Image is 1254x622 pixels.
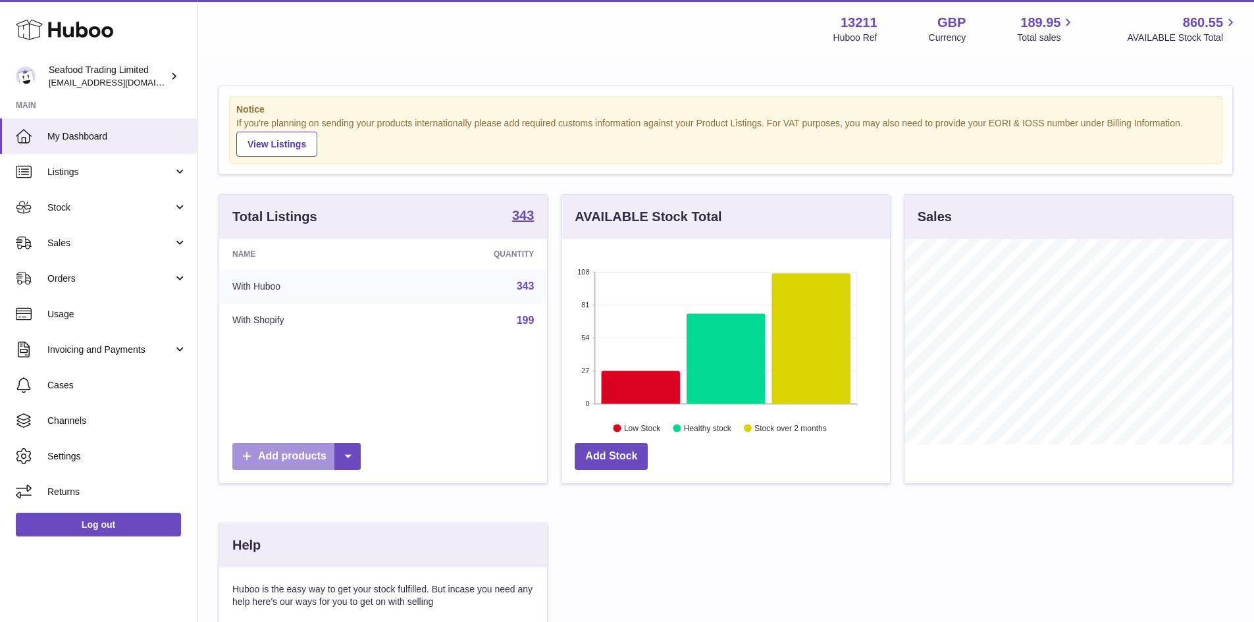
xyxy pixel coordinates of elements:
strong: GBP [937,14,966,32]
h3: AVAILABLE Stock Total [575,208,721,226]
strong: Notice [236,103,1215,116]
h3: Sales [918,208,952,226]
span: Channels [47,415,187,427]
th: Name [219,239,396,269]
td: With Shopify [219,303,396,338]
a: View Listings [236,132,317,157]
span: Sales [47,237,173,249]
span: Invoicing and Payments [47,344,173,356]
text: 27 [582,367,590,375]
text: Healthy stock [684,423,732,432]
div: If you're planning on sending your products internationally please add required customs informati... [236,117,1215,157]
div: Huboo Ref [833,32,877,44]
span: Total sales [1017,32,1076,44]
text: 54 [582,334,590,342]
text: 81 [582,301,590,309]
th: Quantity [396,239,548,269]
span: Orders [47,272,173,285]
span: Cases [47,379,187,392]
span: My Dashboard [47,130,187,143]
a: Add products [232,443,361,470]
a: 343 [517,280,535,292]
h3: Total Listings [232,208,317,226]
span: AVAILABLE Stock Total [1127,32,1238,44]
span: Usage [47,308,187,321]
div: Currency [929,32,966,44]
a: Add Stock [575,443,648,470]
text: Low Stock [624,423,661,432]
text: 0 [586,400,590,407]
td: With Huboo [219,269,396,303]
strong: 343 [512,209,534,222]
span: Listings [47,166,173,178]
span: Stock [47,201,173,214]
text: Stock over 2 months [755,423,827,432]
span: Settings [47,450,187,463]
span: 860.55 [1183,14,1223,32]
p: Huboo is the easy way to get your stock fulfilled. But incase you need any help here's our ways f... [232,583,534,608]
strong: 13211 [841,14,877,32]
span: 189.95 [1020,14,1060,32]
h3: Help [232,536,261,554]
img: online@rickstein.com [16,66,36,86]
span: Returns [47,486,187,498]
a: 343 [512,209,534,224]
a: Log out [16,513,181,536]
div: Seafood Trading Limited [49,64,167,89]
text: 108 [577,268,589,276]
a: 189.95 Total sales [1017,14,1076,44]
span: [EMAIL_ADDRESS][DOMAIN_NAME] [49,77,194,88]
a: 860.55 AVAILABLE Stock Total [1127,14,1238,44]
a: 199 [517,315,535,326]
